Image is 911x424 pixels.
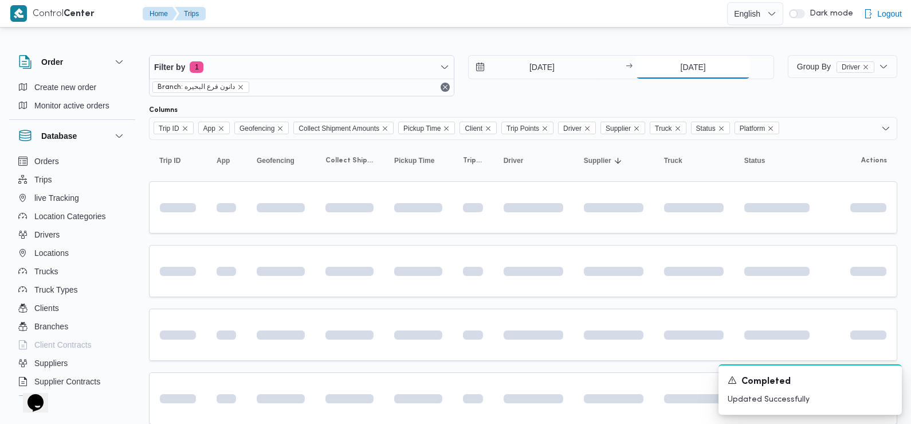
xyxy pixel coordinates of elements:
span: Drivers [34,228,60,242]
span: Trip ID [159,156,180,165]
span: Branch: دانون فرع البحيره [152,81,249,93]
button: Orders [14,152,131,170]
span: Driver [563,122,582,135]
button: Remove Platform from selection in this group [767,125,774,132]
button: Remove Trip ID from selection in this group [182,125,189,132]
button: Filter by1 active filters [150,56,454,79]
span: 1 active filters [190,61,203,73]
h3: Database [41,129,77,143]
button: Order [18,55,126,69]
button: Remove Client from selection in this group [485,125,492,132]
span: Monitor active orders [34,99,109,112]
button: Platform [826,151,834,170]
span: Truck [664,156,682,165]
span: Driver [558,122,596,134]
button: Supplier Contracts [14,372,131,391]
span: Supplier; Sorted in descending order [584,156,611,165]
button: Geofencing [252,151,309,170]
span: Truck [650,122,686,134]
button: Open list of options [881,124,890,133]
div: Notification [728,375,893,389]
span: Driver [504,156,524,165]
div: → [626,63,633,71]
button: Devices [14,391,131,409]
span: Driver [842,62,860,72]
iframe: chat widget [11,378,48,413]
span: Platform [735,122,780,134]
span: Trucks [34,264,58,278]
button: remove selected entity [862,64,869,71]
span: Group By Driver [797,62,874,71]
span: Truck [655,122,672,135]
span: Suppliers [34,356,68,370]
button: Truck [659,151,728,170]
button: Remove [438,80,452,94]
span: App [198,122,230,134]
button: Locations [14,244,131,262]
span: Supplier [606,122,631,135]
button: Trip ID [155,151,201,170]
span: Filter by [154,60,185,74]
button: Remove Supplier from selection in this group [633,125,640,132]
button: Trips [175,7,206,21]
span: Collect Shipment Amounts [325,156,374,165]
button: Remove Geofencing from selection in this group [277,125,284,132]
button: Status [740,151,814,170]
input: Press the down key to open a popover containing a calendar. [636,56,750,79]
button: Trucks [14,262,131,281]
span: Client Contracts [34,338,92,352]
span: Actions [861,156,887,165]
button: live Tracking [14,189,131,207]
span: Logout [877,7,902,21]
button: Remove Pickup Time from selection in this group [443,125,450,132]
button: Client Contracts [14,336,131,354]
span: Create new order [34,80,96,94]
span: App [203,122,215,135]
div: Order [9,78,135,119]
button: Location Categories [14,207,131,225]
span: Geofencing [257,156,294,165]
span: Geofencing [234,122,289,134]
button: Remove Truck from selection in this group [674,125,681,132]
span: Pickup Time [394,156,434,165]
span: Branch: دانون فرع البحيره [158,82,235,92]
span: Trip ID [159,122,179,135]
button: remove selected entity [237,84,244,91]
span: Devices [34,393,63,407]
button: Remove Collect Shipment Amounts from selection in this group [382,125,388,132]
button: Home [143,7,177,21]
button: Remove Driver from selection in this group [584,125,591,132]
button: Group ByDriverremove selected entity [788,55,897,78]
span: App [217,156,230,165]
span: Trip Points [506,122,539,135]
button: Monitor active orders [14,96,131,115]
span: Collect Shipment Amounts [293,122,394,134]
span: Trips [34,173,52,186]
span: Trip Points [463,156,483,165]
p: Updated Successfully [728,394,893,406]
span: Dark mode [805,9,853,18]
span: Status [691,122,730,134]
span: Geofencing [239,122,274,135]
button: Driver [499,151,568,170]
span: Orders [34,154,59,168]
button: Suppliers [14,354,131,372]
button: Pickup Time [390,151,447,170]
span: Pickup Time [398,122,455,134]
span: Pickup Time [403,122,441,135]
button: Database [18,129,126,143]
button: App [212,151,241,170]
span: Truck Types [34,283,77,297]
span: Trip ID [154,122,194,134]
span: Trip Points [501,122,553,134]
button: SupplierSorted in descending order [579,151,648,170]
span: Status [744,156,765,165]
span: Collect Shipment Amounts [299,122,379,135]
button: Remove Status from selection in this group [718,125,725,132]
button: Truck Types [14,281,131,299]
button: Logout [859,2,906,25]
img: X8yXhbKr1z7QwAAAABJRU5ErkJggg== [10,5,27,22]
span: Completed [741,375,791,389]
button: Clients [14,299,131,317]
